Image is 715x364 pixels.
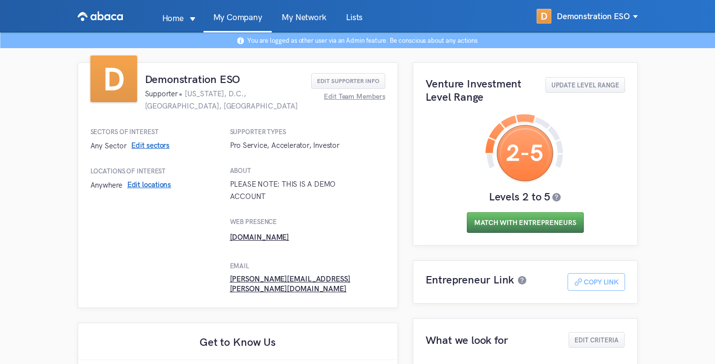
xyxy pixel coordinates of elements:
button: Icon - linkCopy Link [568,273,625,291]
span: [DOMAIN_NAME] [230,233,289,241]
button: Edit sectors [131,139,170,152]
button: Edit locations [127,178,172,191]
h2: Get to Know Us [78,332,398,352]
a: [DOMAIN_NAME] [230,229,289,247]
span: Any Sector [90,141,127,150]
img: VIRAL Logo [78,8,123,24]
h2: What we look for [426,334,569,347]
span: Edit locations [127,180,172,190]
a: My Network [272,13,336,32]
img: Icon - level-range-graph/level-2-5 [483,105,568,190]
a: My Company [203,13,272,32]
h4: Web presence [230,218,370,225]
span: [US_STATE], D.C., [GEOGRAPHIC_DATA], [GEOGRAPHIC_DATA] [145,89,298,111]
span: Edit sectors [131,140,170,150]
div: PLEASE NOTE: THIS IS A DEMO ACCOUNT [230,178,370,202]
h4: Supporter Types [230,128,370,136]
span: D [537,9,551,24]
button: Edit Team Members [324,89,385,105]
h2: Entrepreneur Link [426,273,515,286]
h4: Email [230,262,370,270]
span: Edit Team Members [324,93,385,99]
span: D [90,56,137,102]
h4: Locations of Interest [90,167,220,175]
h4: Sectors of Interest [90,128,220,136]
button: Edit Supporter Info [311,73,385,89]
p: You are logged as other user via an Admin feature. Be conscious about any actions [247,36,478,44]
button: Edit Criteria [569,332,625,348]
span: Demonstration ESO [557,11,637,21]
a: Lists [336,13,372,32]
div: Pro Service, Accelerator, Investor [230,139,370,151]
h3: Supporter [145,87,303,112]
h4: About [230,167,370,174]
button: Update Level Range [545,77,625,93]
button: Match With Entrepreneurs [467,212,584,233]
a: [PERSON_NAME][EMAIL_ADDRESS][PERSON_NAME][DOMAIN_NAME] [230,276,370,293]
p: Home [152,11,194,25]
h3: Levels 2 to 5 [426,190,625,203]
span: [PERSON_NAME][EMAIL_ADDRESS][PERSON_NAME][DOMAIN_NAME] [230,280,370,288]
h2: Venture Investment Level Range [426,77,533,104]
h2: Demonstration ESO [145,73,303,86]
span: Anywhere [90,180,122,190]
div: DDemonstration ESO [537,4,637,28]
